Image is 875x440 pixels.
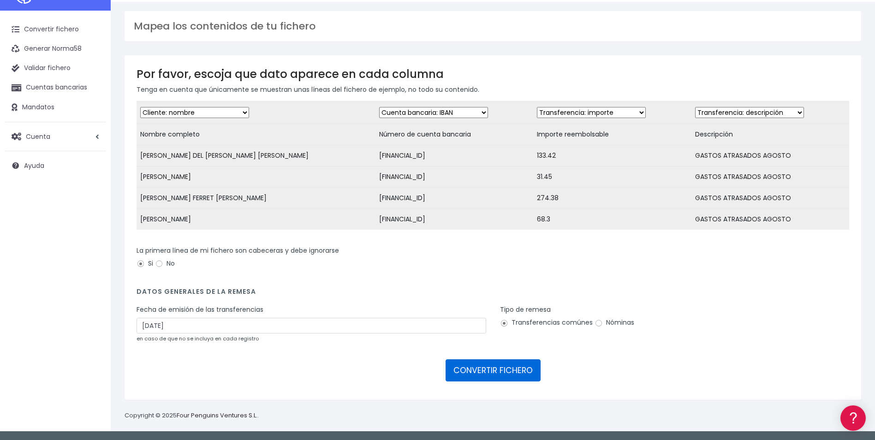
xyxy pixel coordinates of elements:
[5,59,106,78] a: Validar fichero
[137,246,339,256] label: La primera línea de mi fichero son cabeceras y debe ignorarse
[9,131,175,145] a: Problemas habituales
[9,198,175,212] a: General
[533,188,691,209] td: 274.38
[127,266,178,274] a: POWERED BY ENCHANT
[137,259,153,268] label: Si
[9,117,175,131] a: Formatos
[533,166,691,188] td: 31.45
[137,124,375,145] td: Nombre completo
[137,145,375,166] td: [PERSON_NAME] DEL [PERSON_NAME] [PERSON_NAME]
[134,20,852,32] h3: Mapea los contenidos de tu fichero
[500,318,593,327] label: Transferencias comúnes
[375,188,533,209] td: [FINANCIAL_ID]
[533,145,691,166] td: 133.42
[155,259,175,268] label: No
[375,124,533,145] td: Número de cuenta bancaria
[9,64,175,73] div: Información general
[5,39,106,59] a: Generar Norma58
[9,78,175,93] a: Información general
[24,161,44,170] span: Ayuda
[533,209,691,230] td: 68.3
[9,102,175,111] div: Convertir ficheros
[137,209,375,230] td: [PERSON_NAME]
[5,78,106,97] a: Cuentas bancarias
[375,145,533,166] td: [FINANCIAL_ID]
[137,67,849,81] h3: Por favor, escoja que dato aparece en cada columna
[9,145,175,160] a: Videotutoriales
[137,335,259,342] small: en caso de que no se incluya en cada registro
[691,145,849,166] td: GASTOS ATRASADOS AGOSTO
[5,156,106,175] a: Ayuda
[26,131,50,141] span: Cuenta
[137,84,849,95] p: Tenga en cuenta que únicamente se muestran unas líneas del fichero de ejemplo, no todo su contenido.
[691,209,849,230] td: GASTOS ATRASADOS AGOSTO
[9,160,175,174] a: Perfiles de empresas
[137,305,263,315] label: Fecha de emisión de las transferencias
[9,247,175,263] button: Contáctanos
[137,188,375,209] td: [PERSON_NAME] FERRET [PERSON_NAME]
[375,209,533,230] td: [FINANCIAL_ID]
[691,166,849,188] td: GASTOS ATRASADOS AGOSTO
[375,166,533,188] td: [FINANCIAL_ID]
[177,411,257,420] a: Four Penguins Ventures S.L.
[9,236,175,250] a: API
[125,411,259,421] p: Copyright © 2025 .
[533,124,691,145] td: Importe reembolsable
[5,98,106,117] a: Mandatos
[137,166,375,188] td: [PERSON_NAME]
[446,359,541,381] button: CONVERTIR FICHERO
[5,20,106,39] a: Convertir fichero
[9,183,175,192] div: Facturación
[137,288,849,300] h4: Datos generales de la remesa
[691,188,849,209] td: GASTOS ATRASADOS AGOSTO
[500,305,551,315] label: Tipo de remesa
[5,127,106,146] a: Cuenta
[9,221,175,230] div: Programadores
[595,318,634,327] label: Nóminas
[691,124,849,145] td: Descripción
